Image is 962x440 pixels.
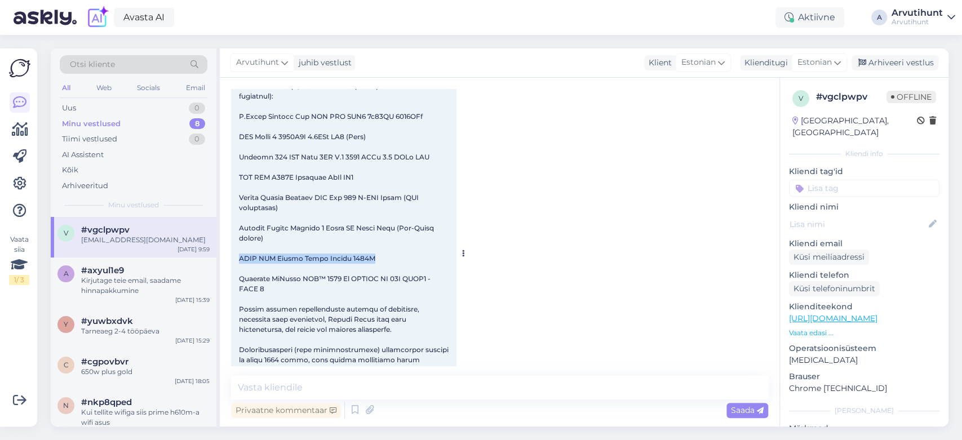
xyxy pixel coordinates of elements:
div: Klienditugi [740,57,788,69]
span: #yuwbxdvk [81,316,133,326]
span: a [64,269,69,278]
p: Kliendi nimi [789,201,939,213]
div: Email [184,81,207,95]
input: Lisa nimi [790,218,926,230]
div: All [60,81,73,95]
p: Kliendi telefon [789,269,939,281]
span: Saada [731,405,764,415]
div: AI Assistent [62,149,104,161]
div: Socials [135,81,162,95]
span: #vgclpwpv [81,225,130,235]
span: n [63,401,69,410]
span: y [64,320,68,328]
span: #cgpovbvr [81,357,128,367]
span: c [64,361,69,369]
div: Privaatne kommentaar [231,403,341,418]
div: [DATE] 9:59 [178,245,210,254]
p: Operatsioonisüsteem [789,343,939,354]
div: 650w plus gold [81,367,210,377]
div: juhib vestlust [294,57,352,69]
div: A [871,10,887,25]
p: Kliendi email [789,238,939,250]
div: Küsi telefoninumbrit [789,281,880,296]
div: [DATE] 18:05 [175,377,210,385]
input: Lisa tag [789,180,939,197]
p: Vaata edasi ... [789,328,939,338]
div: 1 / 3 [9,275,29,285]
div: # vgclpwpv [816,90,886,104]
div: Web [94,81,114,95]
div: Klient [644,57,672,69]
div: Aktiivne [775,7,844,28]
p: Kliendi tag'id [789,166,939,177]
span: #axyul1e9 [81,265,124,275]
div: Arvutihunt [892,17,943,26]
div: [PERSON_NAME] [789,406,939,416]
span: Minu vestlused [108,200,159,210]
div: Arhiveeritud [62,180,108,192]
div: 8 [189,118,205,130]
span: v [64,229,68,237]
div: Kui tellite wifiga siis prime h610m-a wifi asus [81,407,210,428]
p: Märkmed [789,423,939,434]
div: [EMAIL_ADDRESS][DOMAIN_NAME] [81,235,210,245]
p: Chrome [TECHNICAL_ID] [789,383,939,394]
img: explore-ai [86,6,109,29]
span: Estonian [797,56,832,69]
div: Minu vestlused [62,118,121,130]
div: Küsi meiliaadressi [789,250,869,265]
a: [URL][DOMAIN_NAME] [789,313,877,323]
div: [DATE] 15:29 [175,336,210,345]
div: Kliendi info [789,149,939,159]
div: Kirjutage teie email, saadame hinnapakkumine [81,275,210,296]
p: Brauser [789,371,939,383]
div: 0 [189,103,205,114]
span: Offline [886,91,936,103]
div: Kõik [62,165,78,176]
div: Tiimi vestlused [62,134,117,145]
span: v [799,94,803,103]
div: Arvutihunt [892,8,943,17]
div: Tarneaeg 2-4 tööpäeva [81,326,210,336]
div: [DATE] 15:39 [175,296,210,304]
a: ArvutihuntArvutihunt [892,8,955,26]
p: Klienditeekond [789,301,939,313]
a: Avasta AI [114,8,174,27]
div: 0 [189,134,205,145]
span: Estonian [681,56,716,69]
div: [GEOGRAPHIC_DATA], [GEOGRAPHIC_DATA] [792,115,917,139]
span: #nkp8qped [81,397,132,407]
img: Askly Logo [9,57,30,79]
span: Arvutihunt [236,56,279,69]
p: [MEDICAL_DATA] [789,354,939,366]
span: Otsi kliente [70,59,115,70]
div: Arhiveeri vestlus [852,55,938,70]
div: Vaata siia [9,234,29,285]
div: Uus [62,103,76,114]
